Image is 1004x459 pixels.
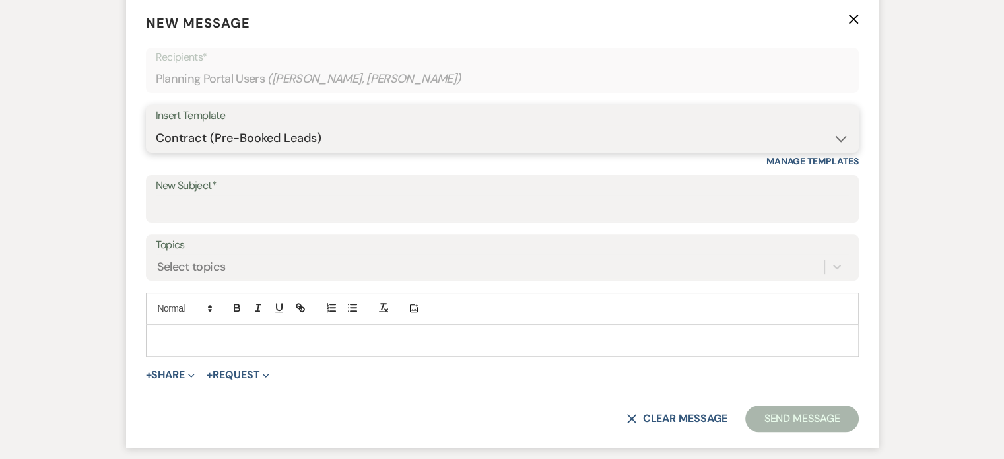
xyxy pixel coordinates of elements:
[156,106,849,125] div: Insert Template
[146,15,250,32] span: New Message
[766,155,859,167] a: Manage Templates
[626,413,727,424] button: Clear message
[207,370,269,380] button: Request
[267,70,461,88] span: ( [PERSON_NAME], [PERSON_NAME] )
[156,49,849,66] p: Recipients*
[156,236,849,255] label: Topics
[156,176,849,195] label: New Subject*
[146,370,195,380] button: Share
[745,406,858,432] button: Send Message
[146,370,152,380] span: +
[156,66,849,92] div: Planning Portal Users
[157,258,226,276] div: Select topics
[207,370,213,380] span: +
